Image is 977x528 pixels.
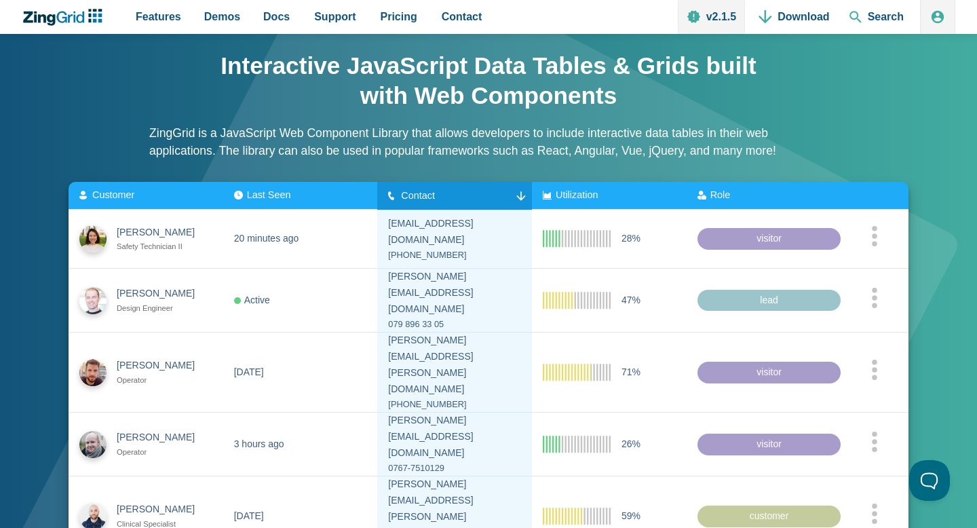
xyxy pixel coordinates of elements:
[556,189,598,200] span: Utilization
[401,189,435,200] span: Contact
[233,436,284,453] div: 3 hours ago
[621,231,640,247] span: 28%
[621,292,640,308] span: 47%
[149,124,828,160] p: ZingGrid is a JavaScript Web Component Library that allows developers to include interactive data...
[388,397,521,412] div: [PHONE_NUMBER]
[388,317,521,332] div: 079 896 33 05
[117,374,207,387] div: Operator
[92,189,134,200] span: Customer
[909,460,950,501] iframe: Help Scout Beacon - Open
[314,7,356,26] span: Support
[381,7,417,26] span: Pricing
[388,461,521,476] div: 0767-7510129
[697,228,841,250] div: visitor
[388,216,521,248] div: [EMAIL_ADDRESS][DOMAIN_NAME]
[233,508,263,525] div: [DATE]
[621,364,640,380] span: 71%
[204,7,240,26] span: Demos
[697,361,841,383] div: visitor
[117,446,207,459] div: Operator
[442,7,482,26] span: Contact
[621,436,640,453] span: 26%
[263,7,290,26] span: Docs
[710,189,731,200] span: Role
[22,9,109,26] a: ZingChart Logo. Click to return to the homepage
[233,292,269,308] div: Active
[117,224,207,240] div: [PERSON_NAME]
[117,502,207,518] div: [PERSON_NAME]
[117,358,207,374] div: [PERSON_NAME]
[117,286,207,302] div: [PERSON_NAME]
[117,302,207,315] div: Design Engineer
[136,7,181,26] span: Features
[388,269,521,317] div: [PERSON_NAME][EMAIL_ADDRESS][DOMAIN_NAME]
[388,333,521,397] div: [PERSON_NAME][EMAIL_ADDRESS][PERSON_NAME][DOMAIN_NAME]
[388,248,521,263] div: [PHONE_NUMBER]
[117,430,207,446] div: [PERSON_NAME]
[697,506,841,527] div: customer
[217,51,760,111] h1: Interactive JavaScript Data Tables & Grids built with Web Components
[697,434,841,455] div: visitor
[246,189,290,200] span: Last Seen
[621,508,640,525] span: 59%
[233,231,299,247] div: 20 minutes ago
[697,289,841,311] div: lead
[233,364,263,380] div: [DATE]
[117,240,207,253] div: Safety Technician II
[388,413,521,461] div: [PERSON_NAME][EMAIL_ADDRESS][DOMAIN_NAME]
